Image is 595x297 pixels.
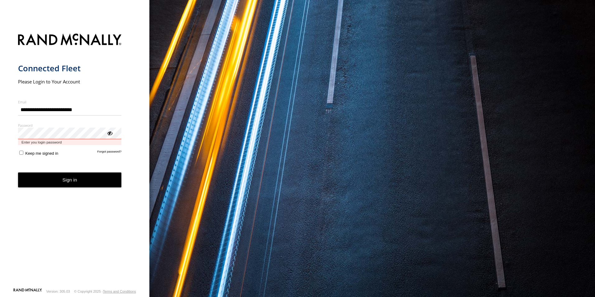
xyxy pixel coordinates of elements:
a: Forgot password? [97,150,122,156]
h1: Connected Fleet [18,63,122,73]
span: Enter you login password [18,139,122,145]
div: Version: 305.03 [46,290,70,293]
h2: Please Login to Your Account [18,78,122,85]
form: main [18,30,132,288]
img: Rand McNally [18,32,122,48]
label: Email [18,100,122,104]
div: ViewPassword [106,130,113,136]
span: Keep me signed in [25,151,58,156]
input: Keep me signed in [19,151,23,155]
label: Password [18,123,122,128]
button: Sign in [18,172,122,188]
a: Visit our Website [13,288,42,295]
a: Terms and Conditions [103,290,136,293]
div: © Copyright 2025 - [74,290,136,293]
